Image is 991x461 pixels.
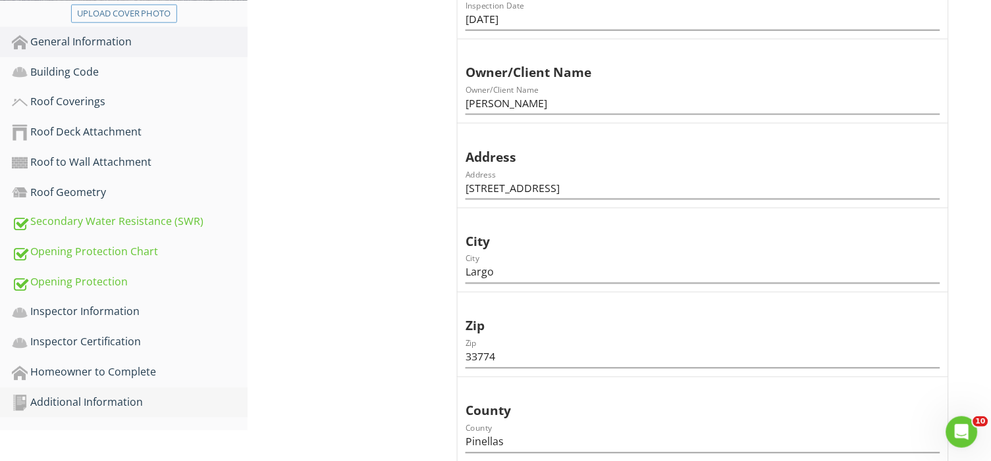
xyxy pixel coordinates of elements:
[466,178,940,199] input: Address
[466,214,917,252] div: City
[12,34,248,51] div: General Information
[12,154,248,171] div: Roof to Wall Attachment
[12,244,248,261] div: Opening Protection Chart
[12,334,248,351] div: Inspector Certification
[466,262,940,283] input: City
[973,416,988,427] span: 10
[12,304,248,321] div: Inspector Information
[12,214,248,231] div: Secondary Water Resistance (SWR)
[71,5,177,23] button: Upload cover photo
[466,93,940,114] input: Owner/Client Name
[946,416,978,448] iframe: Intercom live chat
[466,298,917,336] div: Zip
[77,7,171,20] div: Upload cover photo
[12,64,248,81] div: Building Code
[12,274,248,291] div: Opening Protection
[12,93,248,110] div: Roof Coverings
[466,129,917,167] div: Address
[466,9,940,30] input: Inspection Date
[466,45,917,83] div: Owner/Client Name
[12,124,248,141] div: Roof Deck Attachment
[12,395,248,412] div: Additional Information
[466,431,940,453] input: County
[12,184,248,201] div: Roof Geometry
[12,364,248,381] div: Homeowner to Complete
[466,383,917,421] div: County
[466,347,940,368] input: Zip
